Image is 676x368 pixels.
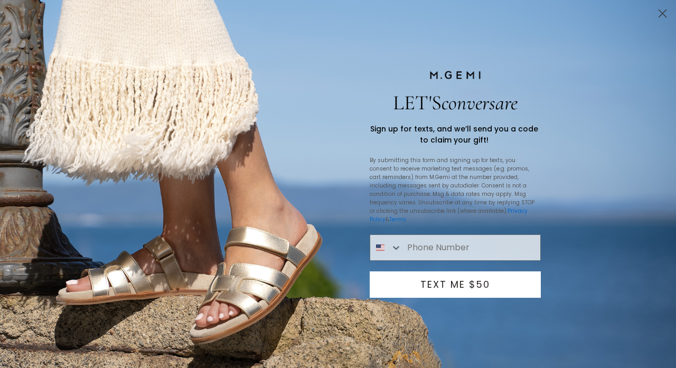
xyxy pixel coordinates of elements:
img: United States [376,243,384,252]
button: Close dialog [653,4,672,23]
a: Terms [389,215,406,223]
img: M.Gemi [429,70,482,80]
button: Search Countries [370,235,402,260]
a: Privacy Policy [370,207,528,223]
span: LET'S [393,90,518,115]
input: Phone Number [402,235,540,260]
p: By submitting this form and signing up for texts, you consent to receive marketing text messages ... [370,156,539,224]
span: Sign up for texts, and we’ll send you a code to claim your gift! [370,124,538,145]
button: TEXT ME $50 [370,271,541,298]
span: conversare [442,90,518,115]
